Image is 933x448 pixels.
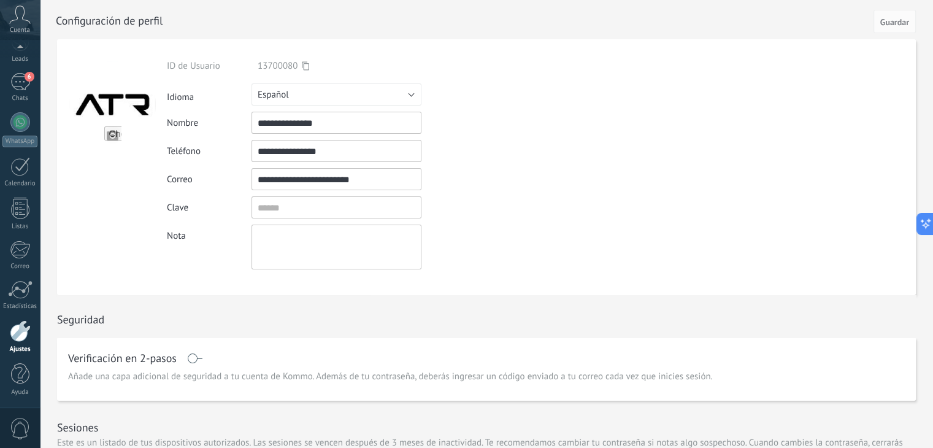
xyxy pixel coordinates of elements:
h1: Verificación en 2-pasos [68,353,177,363]
div: Estadísticas [2,303,38,311]
div: Listas [2,223,38,231]
span: 13700080 [258,60,298,72]
div: Ayuda [2,388,38,396]
button: Español [251,83,421,106]
div: Nombre [167,117,251,129]
div: Correo [167,174,251,185]
div: Correo [2,263,38,271]
span: Añade una capa adicional de seguridad a tu cuenta de Kommo. Además de tu contraseña, deberás ingr... [68,371,713,383]
div: WhatsApp [2,136,37,147]
div: ID de Usuario [167,60,251,72]
span: 6 [25,72,34,82]
div: Leads [2,55,38,63]
div: Idioma [167,87,251,103]
div: Nota [167,225,251,242]
span: Guardar [880,18,909,26]
h1: Sesiones [57,420,98,434]
button: Guardar [873,10,916,33]
div: Ajustes [2,346,38,353]
span: Español [258,89,289,101]
h1: Seguridad [57,312,104,326]
div: Chats [2,95,38,102]
div: Teléfono [167,145,251,157]
div: Calendario [2,180,38,188]
div: Clave [167,202,251,214]
span: Cuenta [10,26,30,34]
